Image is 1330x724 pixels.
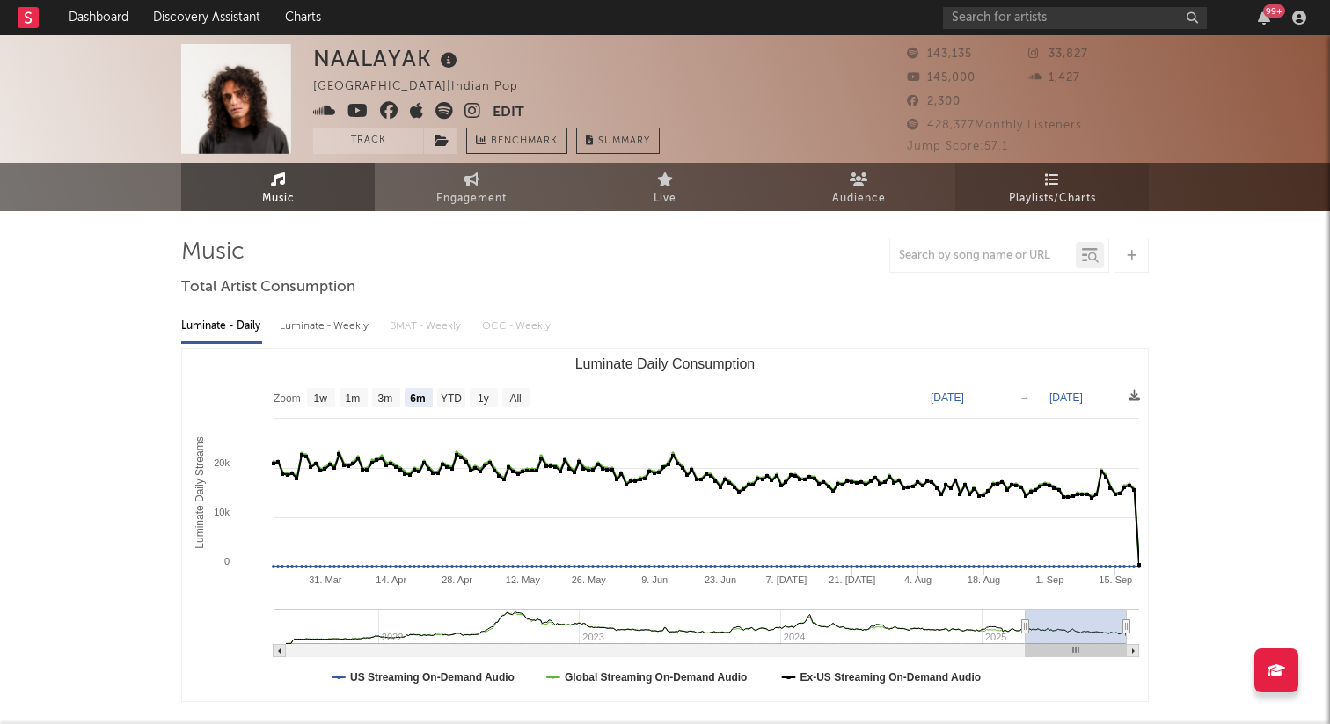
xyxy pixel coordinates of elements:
a: Audience [762,163,955,211]
text: Luminate Daily Consumption [575,356,756,371]
span: Jump Score: 57.1 [907,141,1008,152]
div: Luminate - Daily [181,311,262,341]
text: 18. Aug [968,574,1000,585]
input: Search for artists [943,7,1207,29]
span: Engagement [436,188,507,209]
span: Playlists/Charts [1009,188,1096,209]
text: 7. [DATE] [765,574,807,585]
div: 99 + [1263,4,1285,18]
a: Benchmark [466,128,567,154]
text: 31. Mar [309,574,342,585]
text: 3m [378,392,393,405]
a: Engagement [375,163,568,211]
text: 21. [DATE] [829,574,875,585]
span: Live [654,188,676,209]
button: Track [313,128,423,154]
button: 99+ [1258,11,1270,25]
text: 1w [314,392,328,405]
span: 33,827 [1028,48,1088,60]
span: 428,377 Monthly Listeners [907,120,1082,131]
span: Audience [832,188,886,209]
text: 20k [214,457,230,468]
div: Luminate - Weekly [280,311,372,341]
input: Search by song name or URL [890,249,1076,263]
text: Ex-US Streaming On-Demand Audio [800,671,982,684]
text: 1y [478,392,489,405]
span: 145,000 [907,72,976,84]
text: 4. Aug [904,574,932,585]
span: Benchmark [491,131,558,152]
button: Edit [493,102,524,124]
span: 143,135 [907,48,972,60]
span: Total Artist Consumption [181,277,355,298]
text: [DATE] [1049,391,1083,404]
text: All [509,392,521,405]
text: 1m [346,392,361,405]
a: Live [568,163,762,211]
text: 6m [410,392,425,405]
a: Playlists/Charts [955,163,1149,211]
text: [DATE] [931,391,964,404]
text: 1. Sep [1035,574,1063,585]
text: 26. May [572,574,607,585]
span: 2,300 [907,96,961,107]
span: Summary [598,136,650,146]
text: → [1019,391,1030,404]
text: 12. May [506,574,541,585]
svg: Luminate Daily Consumption [182,349,1148,701]
text: 9. Jun [641,574,668,585]
a: Music [181,163,375,211]
div: NAALAYAK [313,44,462,73]
text: Global Streaming On-Demand Audio [565,671,748,684]
text: 14. Apr [376,574,406,585]
text: 10k [214,507,230,517]
span: Music [262,188,295,209]
text: 28. Apr [442,574,472,585]
text: YTD [441,392,462,405]
span: 1,427 [1028,72,1080,84]
div: [GEOGRAPHIC_DATA] | Indian Pop [313,77,538,98]
text: 23. Jun [705,574,736,585]
text: Zoom [274,392,301,405]
text: 15. Sep [1099,574,1132,585]
button: Summary [576,128,660,154]
text: US Streaming On-Demand Audio [350,671,515,684]
text: 0 [224,556,230,567]
text: Luminate Daily Streams [194,436,206,548]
